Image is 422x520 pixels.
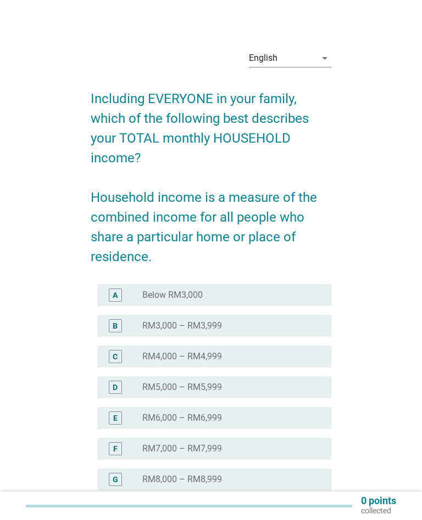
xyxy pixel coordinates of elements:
[113,351,118,363] div: C
[113,290,118,301] div: A
[249,53,277,63] div: English
[142,412,222,423] label: RM6,000 – RM6,999
[113,320,118,332] div: B
[142,351,222,362] label: RM4,000 – RM4,999
[361,506,396,516] p: collected
[318,52,331,65] i: arrow_drop_down
[142,443,222,454] label: RM7,000 – RM7,999
[91,78,331,267] h2: Including EVERYONE in your family, which of the following best describes your TOTAL monthly HOUSE...
[113,474,118,485] div: G
[142,320,222,331] label: RM3,000 – RM3,999
[361,496,396,506] p: 0 points
[113,443,118,455] div: F
[142,382,222,393] label: RM5,000 – RM5,999
[113,382,118,393] div: D
[142,290,203,301] label: Below RM3,000
[142,474,222,485] label: RM8,000 – RM8,999
[113,412,118,424] div: E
